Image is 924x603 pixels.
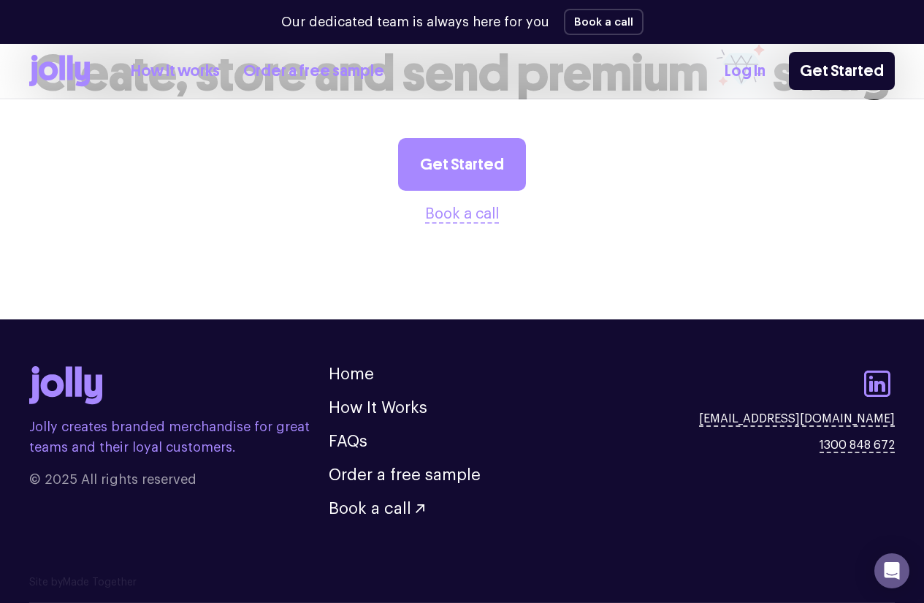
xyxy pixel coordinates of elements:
button: Book a call [564,9,644,35]
p: Our dedicated team is always here for you [281,12,549,32]
a: Made Together [63,577,137,588]
a: Get Started [398,138,526,191]
p: Jolly creates branded merchandise for great teams and their loyal customers. [29,417,329,458]
a: Order a free sample [243,59,384,83]
button: Book a call [425,202,499,226]
a: Order a free sample [329,467,481,483]
a: [EMAIL_ADDRESS][DOMAIN_NAME] [699,410,895,428]
div: Open Intercom Messenger [874,553,909,588]
button: Book a call [329,501,424,517]
a: Get Started [789,52,895,90]
p: Site by [29,575,895,591]
a: How It Works [329,400,427,416]
a: How it works [131,59,220,83]
span: Book a call [329,501,411,517]
a: Home [329,366,374,382]
span: © 2025 All rights reserved [29,469,329,490]
a: FAQs [329,433,367,450]
a: Log In [725,59,765,83]
a: 1300 848 672 [820,436,895,454]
